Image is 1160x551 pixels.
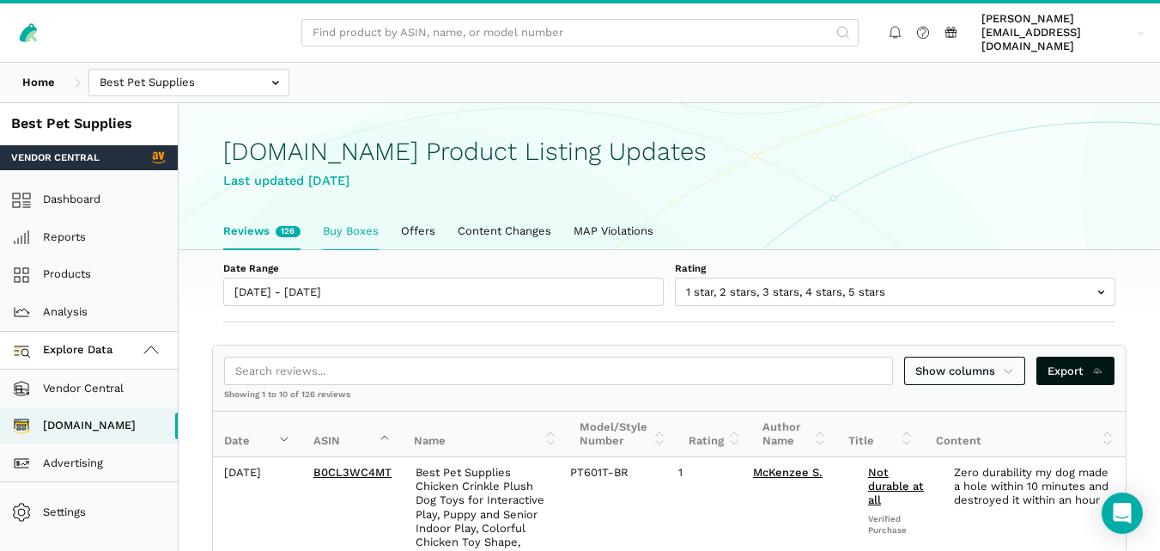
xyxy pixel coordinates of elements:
[868,513,932,536] span: Verified Purchase
[11,150,100,164] span: Vendor Central
[312,213,390,249] a: Buy Boxes
[223,138,1115,166] h1: [DOMAIN_NAME] Product Listing Updates
[1102,493,1143,534] div: Open Intercom Messenger
[302,412,403,457] th: ASIN: activate to sort column ascending
[224,357,893,385] input: Search reviews...
[675,278,1115,306] input: 1 star, 2 stars, 3 stars, 4 stars, 5 stars
[837,412,925,457] th: Title: activate to sort column ascending
[751,412,837,457] th: Author Name: activate to sort column ascending
[17,340,113,361] span: Explore Data
[981,12,1132,54] span: [PERSON_NAME][EMAIL_ADDRESS][DOMAIN_NAME]
[753,466,823,479] a: McKenzee S.
[568,412,677,457] th: Model/Style Number: activate to sort column ascending
[1036,357,1114,385] a: Export
[223,261,664,275] label: Date Range
[213,412,302,457] th: Date: activate to sort column ascending
[403,412,568,457] th: Name: activate to sort column ascending
[1048,363,1103,380] span: Export
[925,412,1126,457] th: Content: activate to sort column ascending
[904,357,1026,385] a: Show columns
[976,9,1150,57] a: [PERSON_NAME][EMAIL_ADDRESS][DOMAIN_NAME]
[88,69,289,97] input: Best Pet Supplies
[313,466,392,479] a: B0CL3WC4MT
[276,226,301,237] span: New reviews in the last week
[915,363,1015,380] span: Show columns
[446,213,562,249] a: Content Changes
[301,19,859,47] input: Find product by ASIN, name, or model number
[868,466,924,507] a: Not durable at all
[954,466,1114,508] div: Zero durability my dog made a hole within 10 minutes and destroyed it within an hour
[677,412,752,457] th: Rating: activate to sort column ascending
[675,261,1115,275] label: Rating
[223,171,1115,191] div: Last updated [DATE]
[213,389,1126,411] div: Showing 1 to 10 of 126 reviews
[11,114,167,134] div: Best Pet Supplies
[212,213,312,249] a: Reviews126
[390,213,446,249] a: Offers
[562,213,665,249] a: MAP Violations
[11,69,66,97] a: Home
